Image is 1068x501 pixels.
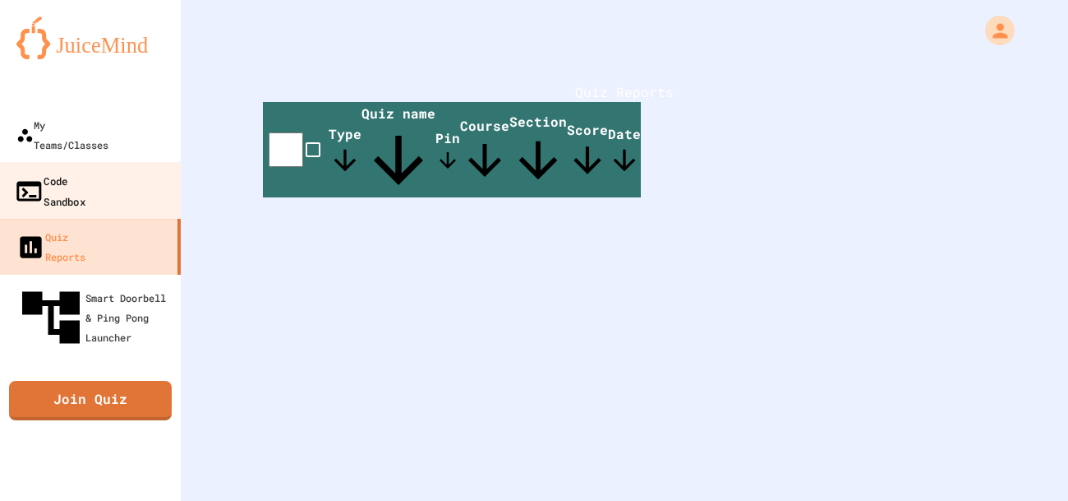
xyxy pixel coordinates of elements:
span: Pin [435,129,460,173]
input: select all desserts [269,132,303,167]
span: Course [460,117,509,185]
div: Smart Doorbell & Ping Pong Launcher [16,283,174,352]
span: Type [329,125,361,177]
span: Score [567,121,608,181]
h1: Quiz Reports [263,82,986,102]
div: My Account [968,12,1019,49]
span: Quiz name [361,104,435,197]
img: logo-orange.svg [16,16,164,59]
div: Code Sandbox [14,170,85,211]
span: Date [608,125,641,177]
span: Section [509,113,567,189]
div: My Teams/Classes [16,115,108,155]
div: Quiz Reports [16,227,85,267]
a: Join Quiz [9,381,172,420]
